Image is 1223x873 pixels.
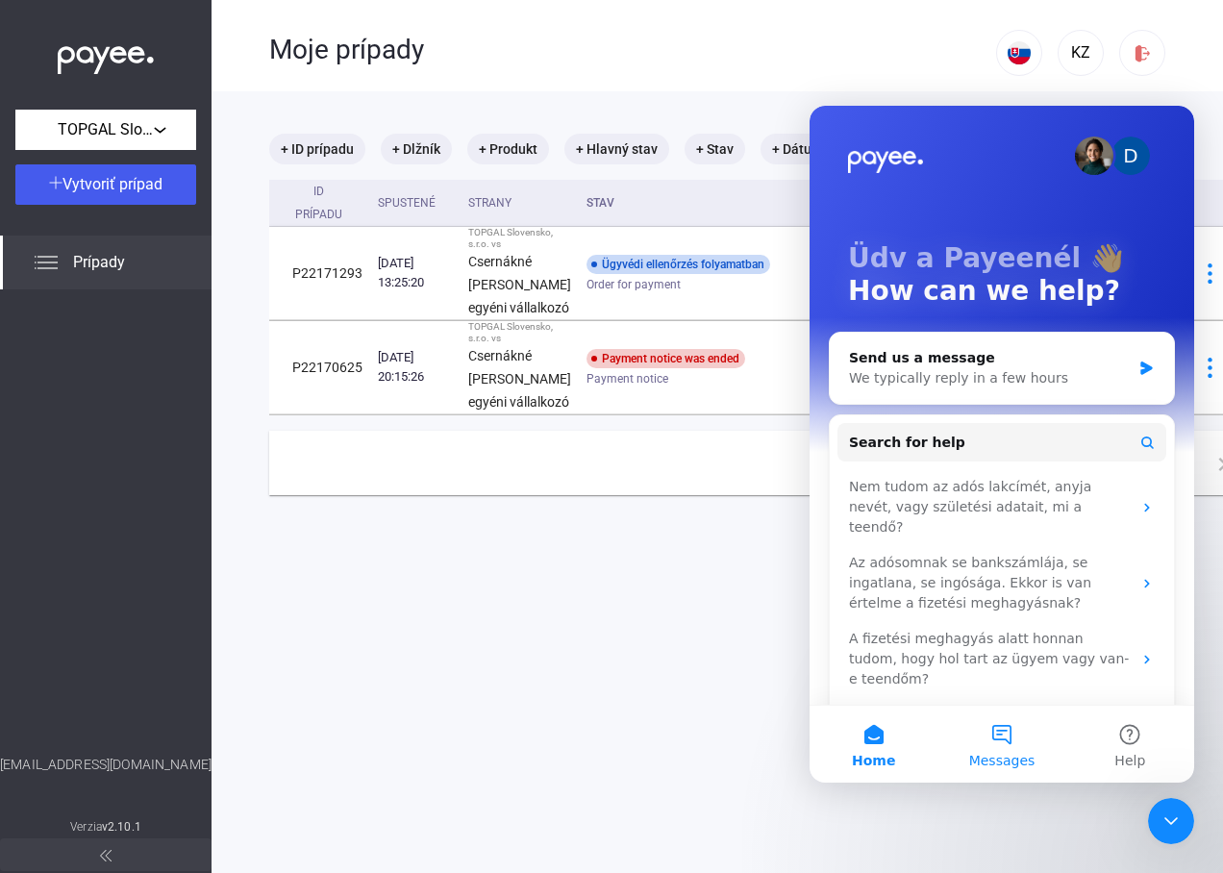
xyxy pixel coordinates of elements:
img: more-blue [1200,358,1220,378]
mat-chip: + Dlžník [381,134,452,164]
iframe: Intercom live chat [1148,798,1194,844]
div: Strany [468,191,512,214]
img: plus-white.svg [49,176,62,189]
div: Payment notice was ended [587,349,745,368]
button: SK [996,30,1042,76]
div: ID prípadu [292,180,345,226]
div: Moje prípady [269,34,996,66]
button: Vytvoriť prípad [15,164,196,205]
button: KZ [1058,30,1104,76]
span: Prípady [73,251,125,274]
img: logout-red [1133,43,1153,63]
div: Spustené [378,191,436,214]
th: Stav [579,180,901,227]
td: P22171293 [269,227,370,320]
span: Payment notice [587,367,668,390]
button: logout-red [1119,30,1165,76]
span: Vytvoriť prípad [62,175,162,193]
div: KZ [1064,41,1097,64]
button: TOPGAL Slovensko, s.r.o. [15,110,196,150]
div: Ügyvédi ellenőrzés folyamatban [587,255,770,274]
span: TOPGAL Slovensko, s.r.o. [58,118,154,141]
div: [DATE] 13:25:20 [378,254,453,292]
div: ID prípadu [292,180,362,226]
mat-chip: + Dátum začiatku [761,134,889,164]
mat-chip: + Produkt [467,134,549,164]
strong: Csernákné [PERSON_NAME] egyéni vállalkozó [468,348,571,410]
div: [DATE] 20:15:26 [378,348,453,387]
img: more-blue [1200,263,1220,284]
mat-chip: + Hlavný stav [564,134,669,164]
td: P22170625 [269,321,370,414]
strong: Csernákné [PERSON_NAME] egyéni vállalkozó [468,254,571,315]
img: white-payee-white-dot.svg [58,36,154,75]
div: TOPGAL Slovensko, s.r.o. vs [468,227,571,250]
mat-chip: + Stav [685,134,745,164]
img: SK [1008,41,1031,64]
img: arrow-double-left-grey.svg [100,850,112,861]
div: TOPGAL Slovensko, s.r.o. vs [468,321,571,344]
iframe: Intercom live chat [810,106,1194,783]
div: Strany [468,191,571,214]
img: list.svg [35,251,58,274]
strong: v2.10.1 [102,820,141,834]
div: Spustené [378,191,453,214]
mat-chip: + ID prípadu [269,134,365,164]
span: Order for payment [587,273,681,296]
